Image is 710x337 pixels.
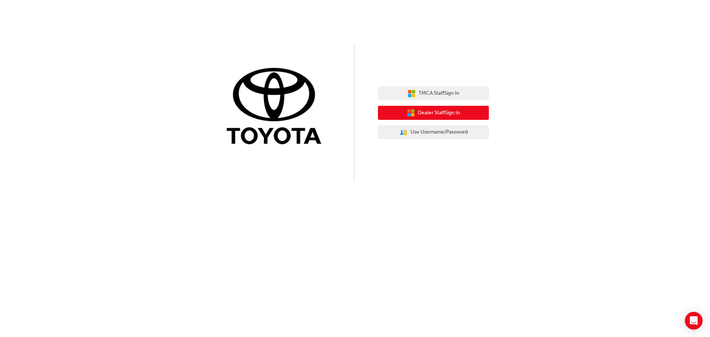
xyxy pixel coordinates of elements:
[418,109,460,117] span: Dealer Staff Sign In
[410,128,468,137] span: Use Username/Password
[685,312,703,330] div: Open Intercom Messenger
[419,89,459,98] span: TMCA Staff Sign In
[221,66,332,148] img: Trak
[378,125,489,139] button: Use Username/Password
[378,87,489,101] button: TMCA StaffSign In
[378,106,489,120] button: Dealer StaffSign In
